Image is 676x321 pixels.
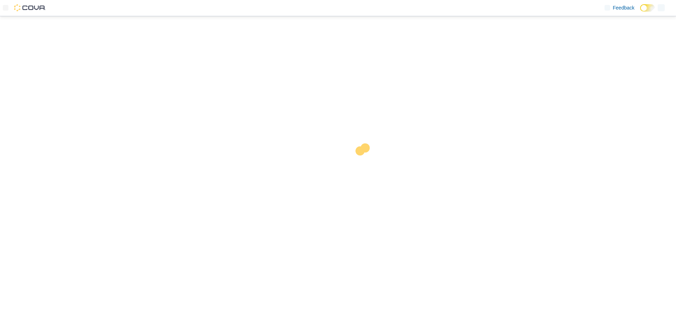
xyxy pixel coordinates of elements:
span: Feedback [613,4,634,11]
a: Feedback [602,1,637,15]
input: Dark Mode [640,4,655,12]
img: Cova [14,4,46,11]
img: cova-loader [338,138,391,191]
